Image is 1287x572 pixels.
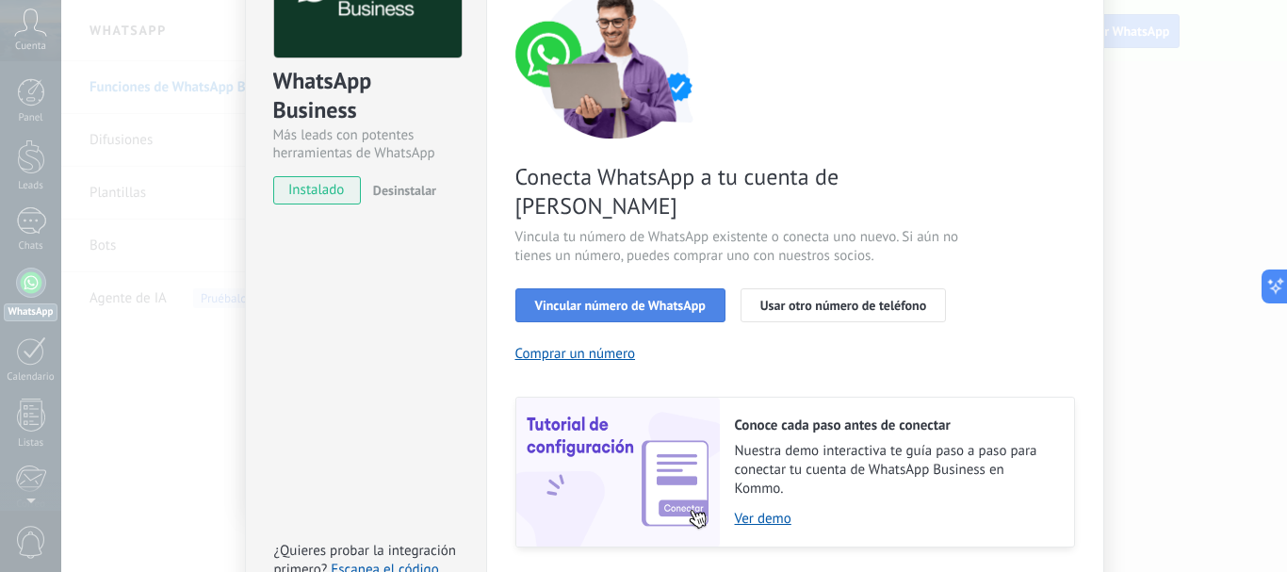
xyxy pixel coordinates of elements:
[515,162,964,221] span: Conecta WhatsApp a tu cuenta de [PERSON_NAME]
[273,126,459,162] div: Más leads con potentes herramientas de WhatsApp
[735,510,1055,528] a: Ver demo
[273,66,459,126] div: WhatsApp Business
[535,299,706,312] span: Vincular número de WhatsApp
[274,176,360,204] span: instalado
[515,288,725,322] button: Vincular número de WhatsApp
[515,345,636,363] button: Comprar un número
[760,299,926,312] span: Usar otro número de teléfono
[741,288,946,322] button: Usar otro número de teléfono
[735,442,1055,498] span: Nuestra demo interactiva te guía paso a paso para conectar tu cuenta de WhatsApp Business en Kommo.
[373,182,436,199] span: Desinstalar
[515,228,964,266] span: Vincula tu número de WhatsApp existente o conecta uno nuevo. Si aún no tienes un número, puedes c...
[366,176,436,204] button: Desinstalar
[735,417,1055,434] h2: Conoce cada paso antes de conectar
